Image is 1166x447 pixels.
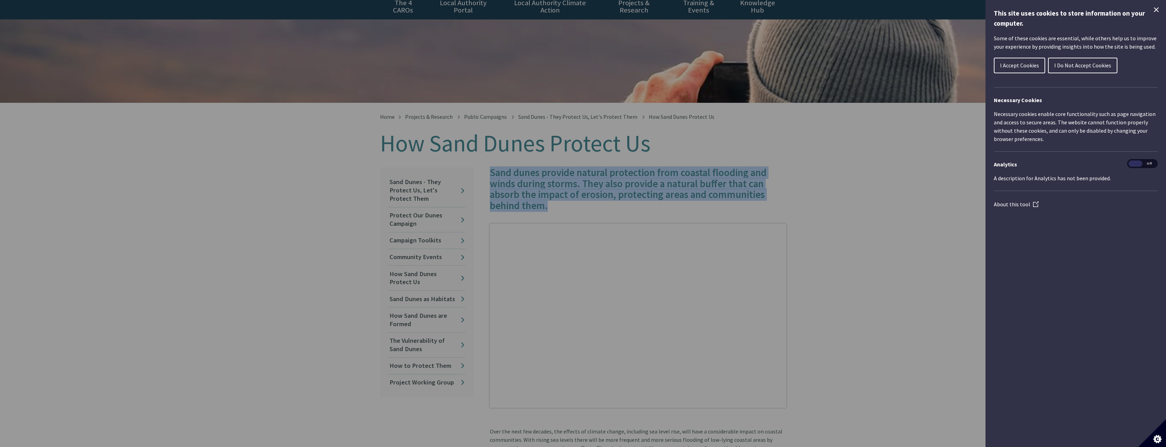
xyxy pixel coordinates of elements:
span: I Do Not Accept Cookies [1054,62,1111,69]
button: Set cookie preferences [1138,419,1166,447]
button: Close Cookie Control [1152,6,1160,14]
span: On [1129,160,1142,167]
button: I Accept Cookies [994,58,1045,73]
h1: This site uses cookies to store information on your computer. [994,8,1158,28]
span: Off [1142,160,1156,167]
p: A description for Analytics has not been provided. [994,174,1158,182]
h3: Analytics [994,160,1158,168]
h2: Necessary Cookies [994,96,1158,104]
p: Necessary cookies enable core functionality such as page navigation and access to secure areas. T... [994,110,1158,143]
button: I Do Not Accept Cookies [1048,58,1117,73]
a: About this tool [994,201,1039,208]
p: Some of these cookies are essential, while others help us to improve your experience by providing... [994,34,1158,51]
span: I Accept Cookies [1000,62,1039,69]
